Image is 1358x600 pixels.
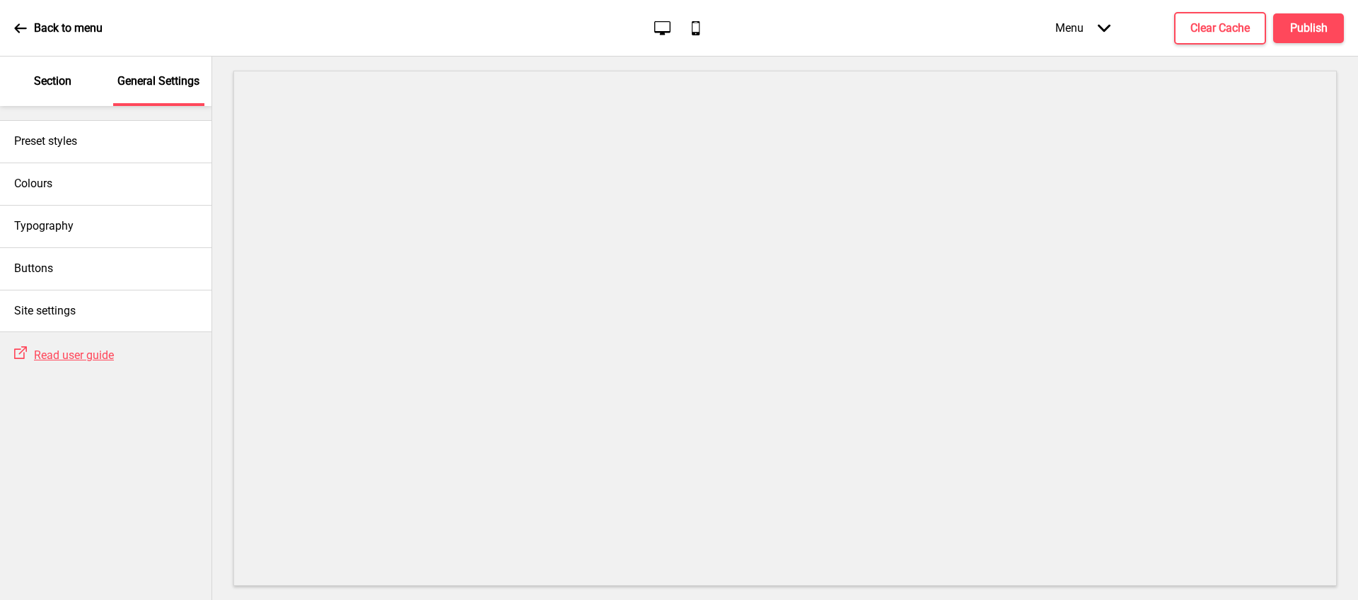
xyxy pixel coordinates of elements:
p: Back to menu [34,20,103,36]
h4: Preset styles [14,134,77,149]
h4: Typography [14,218,74,234]
button: Clear Cache [1174,12,1266,45]
button: Publish [1273,13,1344,43]
p: Section [34,73,71,89]
h4: Colours [14,176,52,192]
a: Read user guide [27,348,114,362]
span: Read user guide [34,348,114,362]
h4: Clear Cache [1190,20,1250,36]
a: Back to menu [14,9,103,47]
h4: Publish [1290,20,1328,36]
div: Menu [1041,7,1125,49]
h4: Site settings [14,303,76,319]
h4: Buttons [14,261,53,276]
p: General Settings [117,73,199,89]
